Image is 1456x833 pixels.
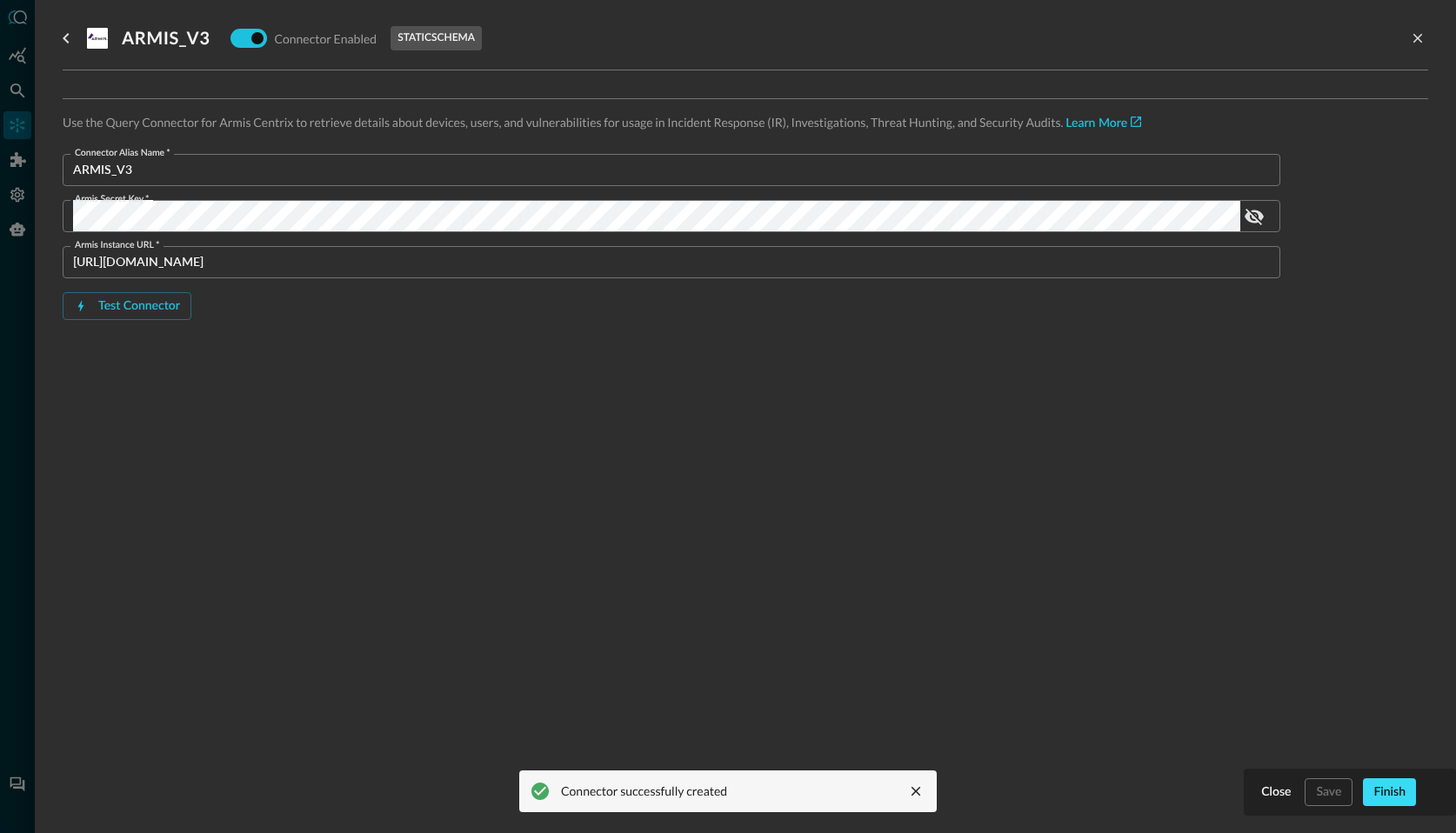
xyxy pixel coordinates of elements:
[561,783,727,800] div: Connector successfully created
[75,146,170,160] label: Connector Alias Name
[905,781,926,802] button: close message
[75,192,150,206] label: Armis Secret Key
[63,292,191,320] button: Test Connector
[1407,28,1428,49] button: close-drawer
[1373,782,1406,803] div: Finish
[52,24,80,52] button: go back
[1261,782,1291,803] div: Close
[98,296,180,317] div: Test Connector
[274,30,377,48] p: Connector Enabled
[1240,203,1268,230] button: show password
[397,30,475,46] p: static schema
[63,113,1141,133] p: Use the Query Connector for Armis Centrix to retrieve details about devices, users, and vulnerabi...
[75,238,159,252] label: Armis Instance URL
[87,28,108,49] svg: Armis Centrix
[122,28,210,49] h3: ARMIS_V3
[1065,117,1141,130] a: Learn More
